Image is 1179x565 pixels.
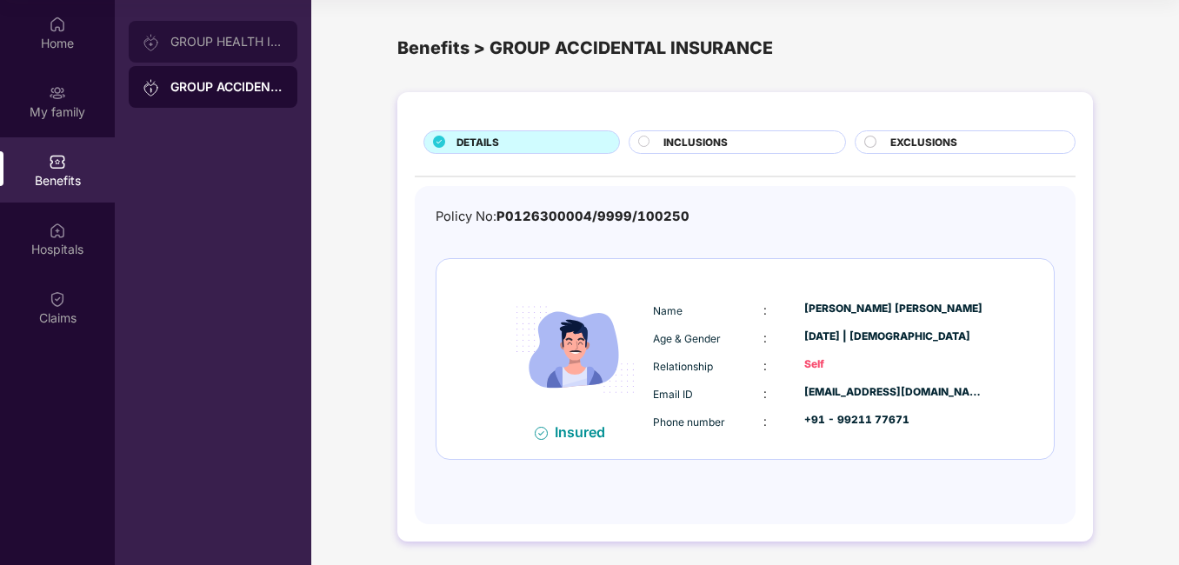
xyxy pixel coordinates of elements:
span: : [763,358,767,373]
span: Age & Gender [653,332,721,345]
span: Email ID [653,388,693,401]
span: : [763,414,767,429]
img: svg+xml;base64,PHN2ZyB3aWR0aD0iMjAiIGhlaWdodD0iMjAiIHZpZXdCb3g9IjAgMCAyMCAyMCIgZmlsbD0ibm9uZSIgeG... [143,34,160,51]
div: Policy No: [436,207,689,227]
img: svg+xml;base64,PHN2ZyBpZD0iQ2xhaW0iIHhtbG5zPSJodHRwOi8vd3d3LnczLm9yZy8yMDAwL3N2ZyIgd2lkdGg9IjIwIi... [49,290,66,308]
span: DETAILS [456,135,499,150]
div: [EMAIL_ADDRESS][DOMAIN_NAME] [804,384,983,401]
span: : [763,330,767,345]
span: EXCLUSIONS [890,135,957,150]
span: Phone number [653,415,725,429]
div: [DATE] | [DEMOGRAPHIC_DATA] [804,329,983,345]
div: +91 - 99211 77671 [804,412,983,429]
img: svg+xml;base64,PHN2ZyBpZD0iSG9zcGl0YWxzIiB4bWxucz0iaHR0cDovL3d3dy53My5vcmcvMjAwMC9zdmciIHdpZHRoPS... [49,222,66,239]
div: [PERSON_NAME] [PERSON_NAME] [804,301,983,317]
span: INCLUSIONS [663,135,728,150]
div: Insured [555,423,616,441]
span: : [763,302,767,317]
span: P0126300004/9999/100250 [496,209,689,224]
span: Name [653,304,683,317]
img: svg+xml;base64,PHN2ZyBpZD0iSG9tZSIgeG1sbnM9Imh0dHA6Ly93d3cudzMub3JnLzIwMDAvc3ZnIiB3aWR0aD0iMjAiIG... [49,16,66,33]
div: GROUP ACCIDENTAL INSURANCE [170,78,283,96]
div: Benefits > GROUP ACCIDENTAL INSURANCE [397,35,1093,62]
img: svg+xml;base64,PHN2ZyB4bWxucz0iaHR0cDovL3d3dy53My5vcmcvMjAwMC9zdmciIHdpZHRoPSIxNiIgaGVpZ2h0PSIxNi... [535,427,548,440]
img: svg+xml;base64,PHN2ZyB3aWR0aD0iMjAiIGhlaWdodD0iMjAiIHZpZXdCb3g9IjAgMCAyMCAyMCIgZmlsbD0ibm9uZSIgeG... [143,79,160,96]
img: icon [502,276,649,423]
img: svg+xml;base64,PHN2ZyB3aWR0aD0iMjAiIGhlaWdodD0iMjAiIHZpZXdCb3g9IjAgMCAyMCAyMCIgZmlsbD0ibm9uZSIgeG... [49,84,66,102]
span: Relationship [653,360,713,373]
div: Self [804,356,983,373]
span: : [763,386,767,401]
img: svg+xml;base64,PHN2ZyBpZD0iQmVuZWZpdHMiIHhtbG5zPSJodHRwOi8vd3d3LnczLm9yZy8yMDAwL3N2ZyIgd2lkdGg9Ij... [49,153,66,170]
div: GROUP HEALTH INSURANCE [170,35,283,49]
